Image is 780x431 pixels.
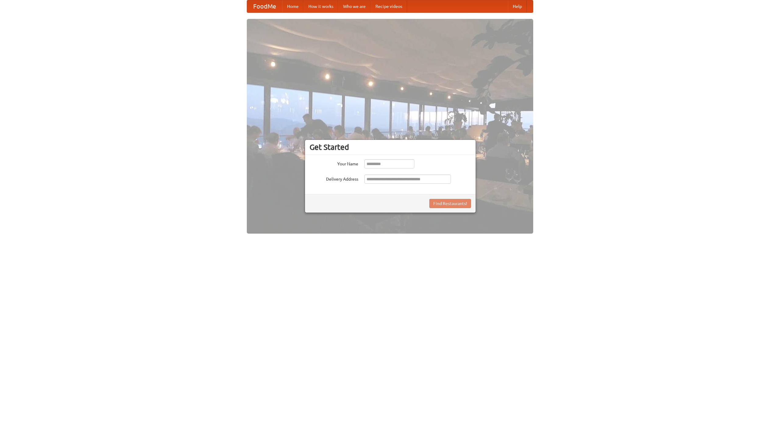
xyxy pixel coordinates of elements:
a: Help [508,0,527,12]
button: Find Restaurants! [429,199,471,208]
label: Your Name [310,159,358,167]
a: Recipe videos [370,0,407,12]
a: How it works [303,0,338,12]
a: FoodMe [247,0,282,12]
a: Home [282,0,303,12]
label: Delivery Address [310,175,358,182]
a: Who we are [338,0,370,12]
h3: Get Started [310,143,471,152]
